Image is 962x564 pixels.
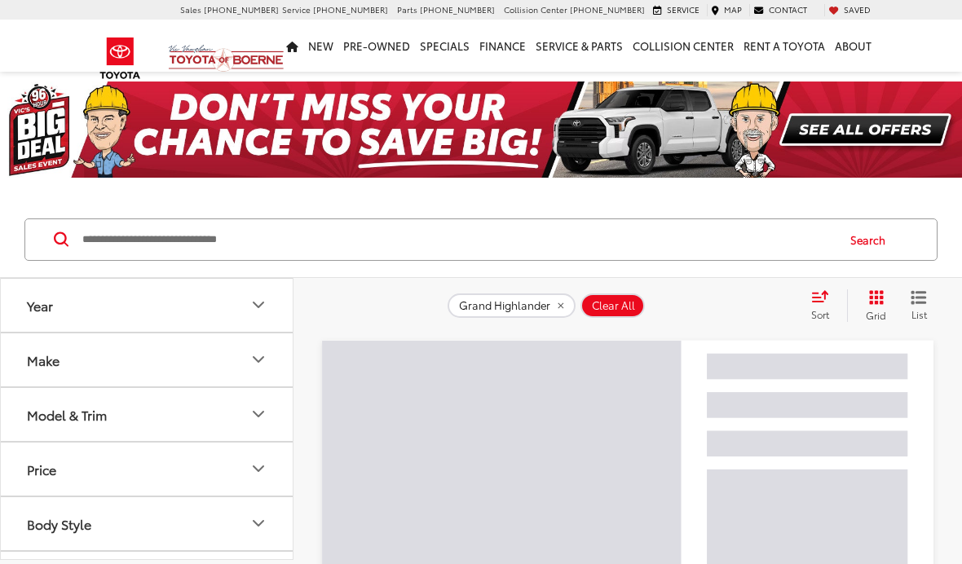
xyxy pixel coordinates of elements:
a: Service [649,4,704,15]
div: Make [27,352,60,368]
div: Price [249,459,268,478]
a: Service & Parts: Opens in a new tab [531,20,628,72]
input: Search by Make, Model, or Keyword [81,220,835,259]
button: remove Grand%20Highlander [448,293,576,318]
button: Model & TrimModel & Trim [1,388,294,441]
div: Year [249,295,268,315]
button: MakeMake [1,333,294,386]
a: Pre-Owned [338,20,415,72]
img: Vic Vaughan Toyota of Boerne [168,44,285,73]
a: About [830,20,876,72]
a: New [303,20,338,72]
a: Home [281,20,303,72]
div: Make [249,350,268,369]
span: Service [282,3,311,15]
a: Map [707,4,746,15]
div: Year [27,297,53,313]
span: Sort [811,307,829,321]
span: [PHONE_NUMBER] [204,3,279,15]
span: Grand Highlander [459,299,550,312]
span: Sales [180,3,201,15]
div: Body Style [27,516,91,531]
button: PricePrice [1,443,294,496]
button: Grid View [847,289,898,322]
button: List View [898,289,939,322]
span: [PHONE_NUMBER] [420,3,495,15]
span: Service [667,3,699,15]
button: Search [835,219,909,260]
a: Contact [749,4,811,15]
div: Price [27,461,56,477]
button: Body StyleBody Style [1,497,294,550]
span: Grid [866,308,886,322]
a: Specials [415,20,474,72]
span: Map [724,3,742,15]
span: Parts [397,3,417,15]
div: Model & Trim [249,404,268,424]
a: Collision Center [628,20,739,72]
span: Collision Center [504,3,567,15]
div: Body Style [249,513,268,533]
span: [PHONE_NUMBER] [313,3,388,15]
img: Toyota [90,32,151,85]
span: Saved [844,3,871,15]
span: Clear All [592,299,635,312]
button: Clear All [580,293,645,318]
span: [PHONE_NUMBER] [570,3,645,15]
span: Contact [769,3,807,15]
a: My Saved Vehicles [824,4,875,15]
a: Rent a Toyota [739,20,830,72]
a: Finance [474,20,531,72]
button: YearYear [1,279,294,332]
span: List [911,307,927,321]
div: Model & Trim [27,407,107,422]
button: Select sort value [803,289,847,322]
